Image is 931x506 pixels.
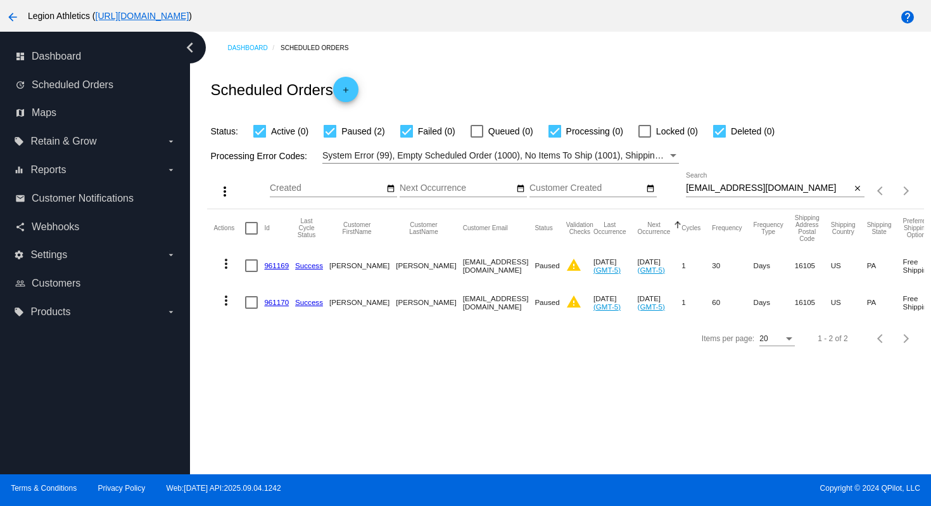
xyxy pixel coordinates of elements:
mat-cell: Days [754,284,795,321]
mat-select: Filter by Processing Error Codes [322,148,679,164]
mat-cell: [DATE] [593,247,638,284]
button: Change sorting for CustomerLastName [396,221,451,235]
button: Change sorting for Status [535,224,552,232]
mat-icon: more_vert [218,293,234,308]
mat-cell: [PERSON_NAME] [396,247,462,284]
mat-cell: PA [867,284,903,321]
div: 1 - 2 of 2 [818,334,847,343]
a: Success [295,298,323,306]
i: update [15,80,25,90]
button: Change sorting for LastProcessingCycleId [295,217,318,238]
a: Privacy Policy [98,484,146,493]
a: Terms & Conditions [11,484,77,493]
mat-icon: date_range [386,184,395,194]
span: Webhooks [32,221,79,233]
button: Change sorting for LastOccurrenceUtc [593,221,626,235]
mat-cell: 1 [681,284,712,321]
i: map [15,108,25,118]
button: Change sorting for FrequencyType [754,221,783,235]
button: Change sorting for Frequency [712,224,742,232]
a: Web:[DATE] API:2025.09.04.1242 [167,484,281,493]
button: Previous page [868,326,894,351]
a: share Webhooks [15,217,176,237]
button: Change sorting for PreferredShippingOption [903,217,930,238]
button: Previous page [868,178,894,204]
mat-icon: more_vert [218,256,234,271]
a: (GMT-5) [638,266,665,274]
span: 20 [759,334,768,343]
mat-header-cell: Validation Checks [566,209,593,247]
mat-cell: 16105 [795,284,831,321]
a: (GMT-5) [593,302,621,311]
mat-icon: help [900,10,915,25]
mat-cell: [DATE] [638,247,682,284]
mat-icon: close [853,184,862,194]
mat-cell: [DATE] [593,284,638,321]
span: Deleted (0) [731,124,775,139]
a: update Scheduled Orders [15,75,176,95]
span: Legion Athletics ( ) [28,11,192,21]
button: Change sorting for NextOccurrenceUtc [638,221,671,235]
button: Change sorting for CustomerEmail [463,224,508,232]
span: Processing Error Codes: [210,151,307,161]
mat-cell: 60 [712,284,753,321]
mat-cell: PA [867,247,903,284]
span: Paused [535,261,559,269]
input: Search [686,183,851,193]
a: people_outline Customers [15,273,176,294]
button: Next page [894,326,919,351]
a: dashboard Dashboard [15,46,176,67]
span: Customer Notifications [32,193,134,204]
button: Clear [851,182,864,195]
input: Next Occurrence [400,183,514,193]
button: Change sorting for ShippingPostcode [795,214,820,242]
button: Change sorting for ShippingState [867,221,892,235]
a: Dashboard [227,38,281,58]
a: 961169 [264,261,289,269]
mat-icon: date_range [516,184,525,194]
button: Change sorting for Id [264,224,269,232]
mat-cell: US [831,284,867,321]
button: Change sorting for Cycles [681,224,700,232]
span: Scheduled Orders [32,79,113,91]
span: Products [30,306,70,318]
i: arrow_drop_down [166,307,176,317]
button: Next page [894,178,919,204]
span: Locked (0) [656,124,698,139]
mat-cell: 16105 [795,247,831,284]
a: Scheduled Orders [281,38,360,58]
mat-cell: [EMAIL_ADDRESS][DOMAIN_NAME] [463,284,535,321]
span: Customers [32,278,80,289]
mat-header-cell: Actions [213,209,245,247]
div: Items per page: [702,334,754,343]
span: Status: [210,126,238,136]
mat-cell: US [831,247,867,284]
i: local_offer [14,307,24,317]
i: arrow_drop_down [166,136,176,146]
i: share [15,222,25,232]
span: Paused [535,298,559,306]
input: Created [270,183,384,193]
i: people_outline [15,278,25,289]
mat-cell: 30 [712,247,753,284]
a: map Maps [15,103,176,123]
span: Settings [30,249,67,261]
mat-icon: warning [566,294,581,309]
mat-cell: Days [754,247,795,284]
mat-icon: date_range [646,184,655,194]
span: Failed (0) [418,124,455,139]
i: chevron_left [180,37,200,58]
mat-cell: [PERSON_NAME] [396,284,462,321]
mat-icon: add [338,86,353,101]
mat-cell: 1 [681,247,712,284]
i: local_offer [14,136,24,146]
a: (GMT-5) [638,302,665,311]
button: Change sorting for ShippingCountry [831,221,856,235]
span: Retain & Grow [30,136,96,147]
span: Active (0) [271,124,308,139]
i: arrow_drop_down [166,250,176,260]
a: Success [295,261,323,269]
span: Paused (2) [341,124,384,139]
mat-cell: [PERSON_NAME] [329,247,396,284]
a: 961170 [264,298,289,306]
